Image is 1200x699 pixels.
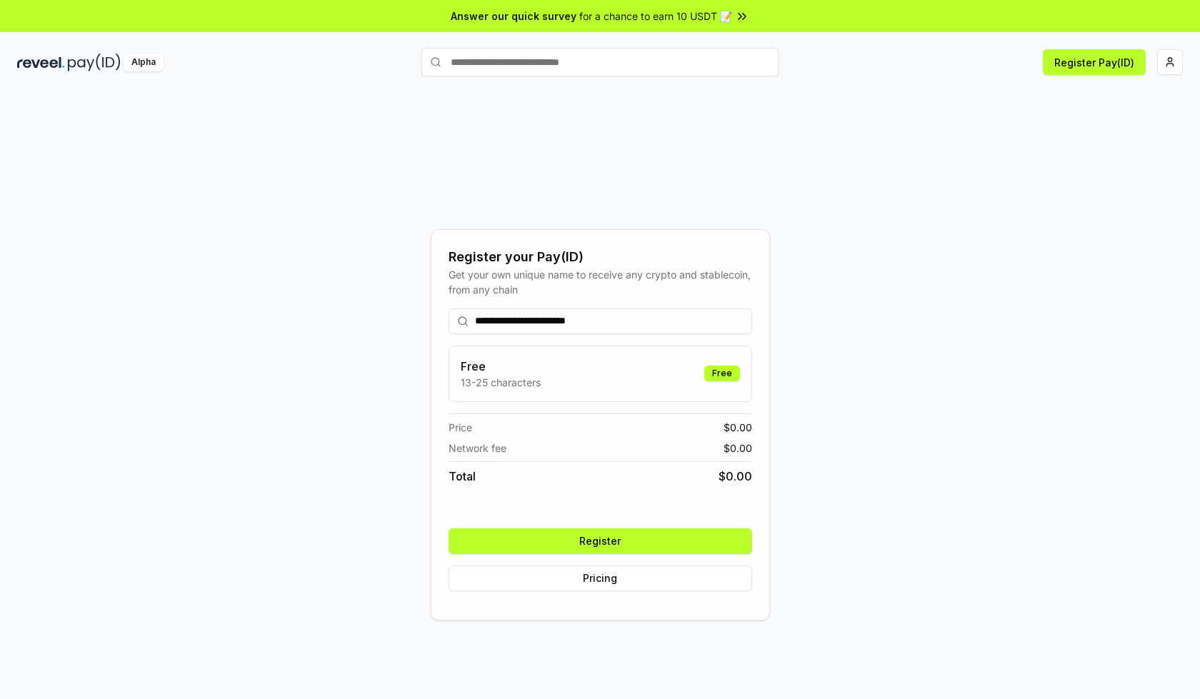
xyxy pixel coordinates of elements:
p: 13-25 characters [461,375,541,390]
span: $ 0.00 [724,420,752,435]
button: Pricing [449,565,752,591]
img: reveel_dark [17,54,65,71]
img: pay_id [68,54,121,71]
span: for a chance to earn 10 USDT 📝 [579,9,732,24]
button: Register [449,528,752,554]
span: Network fee [449,441,506,456]
h3: Free [461,358,541,375]
span: $ 0.00 [724,441,752,456]
span: Total [449,468,476,485]
button: Register Pay(ID) [1043,49,1146,75]
div: Get your own unique name to receive any crypto and stablecoin, from any chain [449,267,752,297]
div: Free [704,366,740,381]
span: $ 0.00 [719,468,752,485]
div: Alpha [124,54,164,71]
div: Register your Pay(ID) [449,247,752,267]
span: Price [449,420,472,435]
span: Answer our quick survey [451,9,576,24]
